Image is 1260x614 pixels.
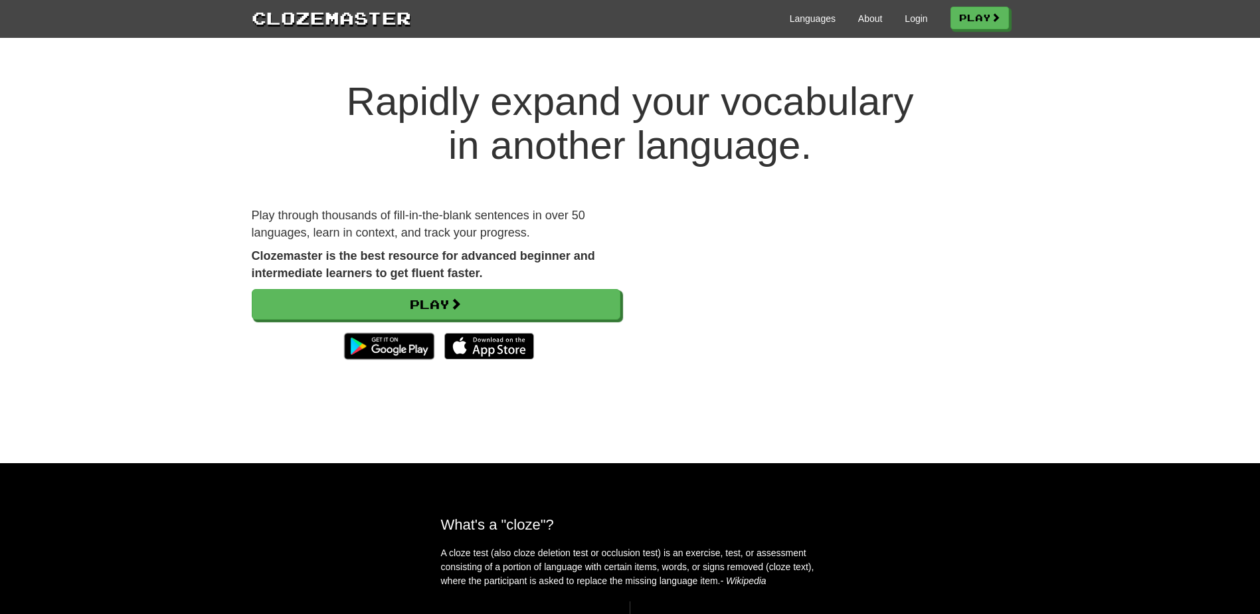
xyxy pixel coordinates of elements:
a: Play [252,289,620,320]
h2: What's a "cloze"? [441,516,820,533]
img: Download_on_the_App_Store_Badge_US-UK_135x40-25178aeef6eb6b83b96f5f2d004eda3bffbb37122de64afbaef7... [444,333,534,359]
p: Play through thousands of fill-in-the-blank sentences in over 50 languages, learn in context, and... [252,207,620,241]
a: Clozemaster [252,5,411,30]
em: - Wikipedia [721,575,766,586]
strong: Clozemaster is the best resource for advanced beginner and intermediate learners to get fluent fa... [252,249,595,280]
a: Login [905,12,927,25]
p: A cloze test (also cloze deletion test or occlusion test) is an exercise, test, or assessment con... [441,546,820,588]
img: Get it on Google Play [337,326,440,366]
a: Languages [790,12,836,25]
a: About [858,12,883,25]
a: Play [950,7,1009,29]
